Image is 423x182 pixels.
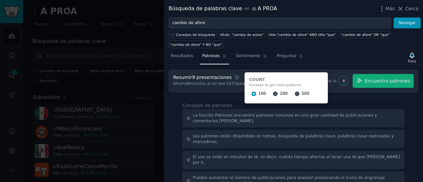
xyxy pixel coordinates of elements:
[353,74,414,88] button: Encuentra patrones
[340,31,391,38] a: "cambio de afore" OR "que"
[405,51,418,64] button: Pista
[169,5,242,12] font: Búsqueda de palabras clave
[173,81,187,86] font: Ahorra
[343,79,345,83] font: 8
[408,59,416,63] font: Pista
[277,54,296,58] font: Preguntar
[169,18,391,29] input: Pruebe una palabra clave relacionada con su negocio
[193,134,394,144] font: Los patrones están disponibles en temas, búsqueda de palabras clave, palabras clave rastreadas y ...
[378,5,395,12] button: Más
[236,54,260,58] font: Sentimiento
[171,54,193,58] font: Resultados
[399,20,416,25] font: Navegar
[245,6,250,11] font: en
[193,155,400,165] font: El uso se mide en minutos de IA, es decir, cuánto tiempo ahorras al tener una IA que [PERSON_NAME...
[176,33,215,37] font: Consejos de búsqueda
[267,31,337,38] a: title:"cambio de afore" AND title:"que"
[169,51,195,64] a: Resultados
[397,5,418,12] button: Cerca
[274,51,306,64] a: Preguntar
[236,81,254,86] font: palabras
[220,33,264,37] font: título: "cambio de antes"
[249,77,323,83] div: Count
[189,81,226,86] font: minutos al no leer
[187,81,189,86] font: 8
[219,31,265,38] a: título: "cambio de antes"
[258,5,277,12] font: A PROA
[280,91,288,97] span: 200
[169,31,216,38] button: Consejos de búsqueda
[173,75,192,80] font: Resumir
[182,103,232,108] font: Consejos de patrones
[193,113,377,124] font: La función Patrones encuentra patrones comunes en una gran cantidad de publicaciones y comentario...
[385,6,395,11] font: Más
[405,6,418,11] font: Cerca
[258,91,266,97] span: 100
[394,18,421,29] button: Navegar
[200,51,229,64] a: Patrones
[365,78,410,84] font: Encuentra patrones
[249,83,323,87] div: Increase to get more patterns
[302,91,309,97] span: 500
[234,51,270,64] a: Sentimiento
[226,81,236,86] font: 1937
[192,75,195,80] font: 9
[269,33,336,37] font: title:"cambio de afore" AND title:"que"
[341,33,390,37] font: "cambio de afore" OR "que"
[197,75,232,80] font: presentaciones
[202,54,220,58] font: Patrones
[170,43,222,47] font: "cambio de afore" Y NO "que"
[169,41,223,48] a: "cambio de afore" Y NO "que"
